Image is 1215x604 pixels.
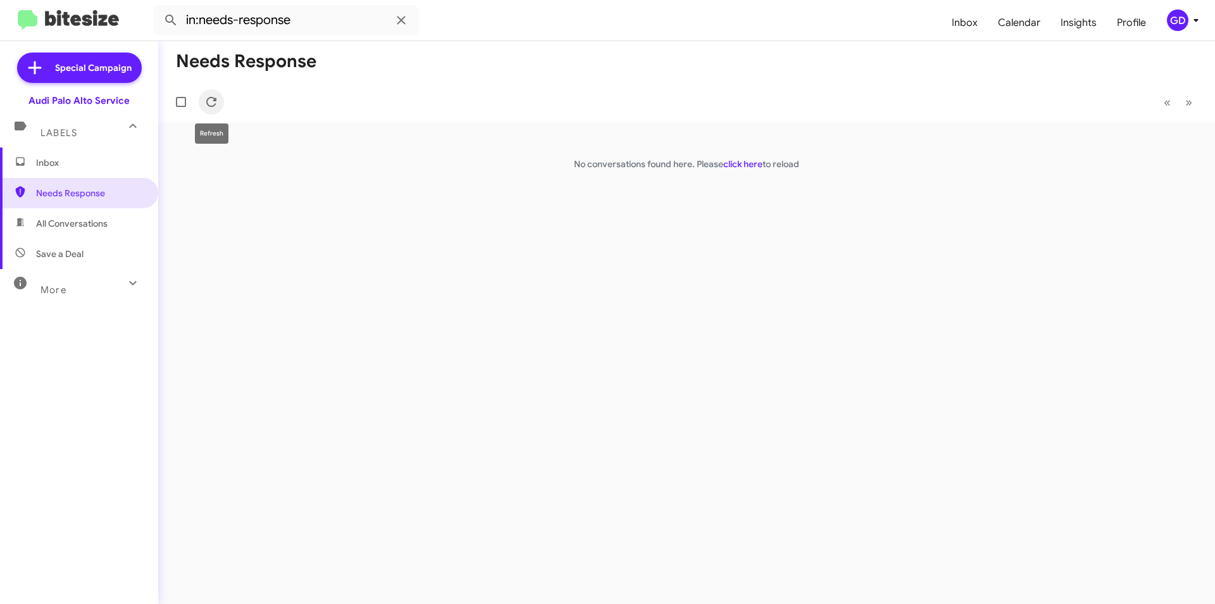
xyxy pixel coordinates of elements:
[1164,94,1171,110] span: «
[1167,9,1188,31] div: GD
[17,53,142,83] a: Special Campaign
[942,4,988,41] a: Inbox
[988,4,1050,41] a: Calendar
[153,5,419,35] input: Search
[176,51,316,72] h1: Needs Response
[1050,4,1107,41] a: Insights
[1156,9,1201,31] button: GD
[158,158,1215,170] p: No conversations found here. Please to reload
[40,127,77,139] span: Labels
[36,248,84,260] span: Save a Deal
[36,156,144,169] span: Inbox
[1185,94,1192,110] span: »
[1157,89,1200,115] nav: Page navigation example
[55,61,132,74] span: Special Campaign
[36,187,144,199] span: Needs Response
[36,217,108,230] span: All Conversations
[1107,4,1156,41] a: Profile
[40,284,66,296] span: More
[195,123,228,144] div: Refresh
[28,94,130,107] div: Audi Palo Alto Service
[1178,89,1200,115] button: Next
[723,158,763,170] a: click here
[1156,89,1178,115] button: Previous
